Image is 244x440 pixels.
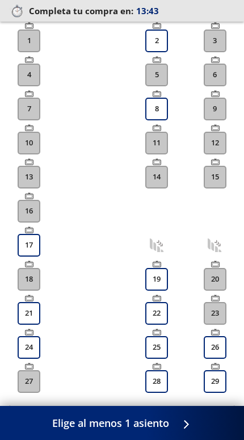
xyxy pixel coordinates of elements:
button: 6 [204,64,226,86]
button: 17 [18,234,40,257]
button: 24 [18,336,40,359]
button: 15 [204,166,226,188]
button: 3 [204,30,226,52]
p: Completa tu compra en : [9,3,235,19]
button: 20 [204,268,226,291]
button: 26 [204,336,226,359]
button: 7 [18,98,40,120]
button: 28 [145,370,168,393]
button: 11 [145,132,168,154]
button: 18 [18,268,40,291]
button: 2 [145,30,168,52]
button: 12 [204,132,226,154]
button: 19 [145,268,168,291]
button: 5 [145,64,168,86]
span: 13:43 [136,5,159,18]
button: 22 [145,302,168,325]
button: 8 [145,98,168,120]
button: 23 [204,302,226,325]
button: 1 [18,30,40,52]
button: 14 [145,166,168,188]
button: 4 [18,64,40,86]
button: 10 [18,132,40,154]
button: 27 [18,370,40,393]
button: 21 [18,302,40,325]
span: Elige al menos 1 asiento [52,416,169,431]
button: 9 [204,98,226,120]
button: 25 [145,336,168,359]
button: 29 [204,370,226,393]
button: 16 [18,200,40,223]
button: 13 [18,166,40,188]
